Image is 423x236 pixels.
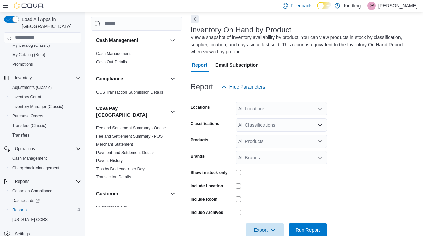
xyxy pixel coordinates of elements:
span: Operations [12,145,81,153]
a: Canadian Compliance [10,187,55,195]
span: My Catalog (Classic) [10,41,81,49]
a: Cash Management [10,154,49,162]
label: Locations [191,105,210,110]
div: View a snapshot of inventory availability by product. You can view products in stock by classific... [191,34,414,56]
p: [PERSON_NAME] [378,2,418,10]
a: Inventory Manager (Classic) [10,103,66,111]
button: Reports [12,177,32,186]
a: Cash Management [96,51,131,56]
span: Inventory Manager (Classic) [10,103,81,111]
span: Cash Management [10,154,81,162]
span: Payout History [96,158,123,163]
button: Open list of options [317,155,323,160]
span: Promotions [12,62,33,67]
button: Purchase Orders [7,111,84,121]
h3: Compliance [96,75,123,82]
button: Customer [96,190,167,197]
span: Email Subscription [215,58,259,72]
span: Cash Management [12,156,47,161]
a: Reports [10,206,29,214]
button: Adjustments (Classic) [7,83,84,92]
span: Canadian Compliance [12,188,52,194]
span: Inventory Count [12,94,41,100]
span: Reports [12,177,81,186]
button: Cash Management [7,154,84,163]
span: Inventory Count [10,93,81,101]
div: Daniel Amyotte [367,2,376,10]
span: Cash Management [96,51,131,57]
button: Inventory [12,74,34,82]
span: Transfers [10,131,81,139]
button: Inventory Manager (Classic) [7,102,84,111]
label: Include Location [191,183,223,189]
span: [US_STATE] CCRS [12,217,48,222]
span: Chargeback Management [12,165,59,171]
span: Dashboards [12,198,40,203]
a: Fee and Settlement Summary - POS [96,134,163,139]
span: Inventory [12,74,81,82]
button: [US_STATE] CCRS [7,215,84,224]
a: Transfers (Classic) [10,122,49,130]
a: My Catalog (Classic) [10,41,53,49]
label: Products [191,137,208,143]
a: Tips by Budtender per Day [96,167,145,171]
button: Hide Parameters [218,80,268,94]
button: Inventory [1,73,84,83]
span: Cash Out Details [96,59,127,65]
span: Transfers (Classic) [10,122,81,130]
a: Transaction Details [96,175,131,179]
div: Compliance [91,88,182,99]
a: My Catalog (Beta) [10,51,48,59]
a: OCS Transaction Submission Details [96,90,163,95]
span: Run Report [296,226,320,233]
span: Washington CCRS [10,216,81,224]
button: Open list of options [317,122,323,128]
a: Purchase Orders [10,112,46,120]
span: Load All Apps in [GEOGRAPHIC_DATA] [19,16,81,30]
button: Operations [12,145,38,153]
a: [US_STATE] CCRS [10,216,50,224]
img: Cova [14,2,44,9]
span: Inventory Manager (Classic) [12,104,63,109]
a: Fee and Settlement Summary - Online [96,126,166,130]
span: My Catalog (Classic) [12,43,50,48]
span: Chargeback Management [10,164,81,172]
button: Open list of options [317,106,323,111]
button: Compliance [96,75,167,82]
button: Promotions [7,60,84,69]
span: Hide Parameters [229,83,265,90]
button: Next [191,15,199,23]
span: Report [192,58,207,72]
button: Compliance [169,75,177,83]
a: Dashboards [10,196,42,205]
label: Show in stock only [191,170,228,175]
span: Tips by Budtender per Day [96,166,145,172]
span: Merchant Statement [96,142,133,147]
a: Cash Out Details [96,60,127,64]
span: Canadian Compliance [10,187,81,195]
span: Customer Queue [96,205,127,210]
button: Cash Management [96,37,167,44]
a: Dashboards [7,196,84,205]
span: Reports [12,207,27,213]
h3: Inventory On Hand by Product [191,26,291,34]
span: Adjustments (Classic) [10,83,81,92]
span: My Catalog (Beta) [10,51,81,59]
label: Include Room [191,196,217,202]
a: Adjustments (Classic) [10,83,55,92]
button: Cash Management [169,36,177,44]
button: Transfers [7,130,84,140]
p: Kindling [344,2,361,10]
h3: Report [191,83,213,91]
button: My Catalog (Classic) [7,41,84,50]
a: Payment and Settlement Details [96,150,154,155]
span: My Catalog (Beta) [12,52,45,58]
input: Dark Mode [317,2,331,9]
div: Customer [91,203,182,214]
button: Transfers (Classic) [7,121,84,130]
label: Classifications [191,121,220,126]
button: Cova Pay [GEOGRAPHIC_DATA] [96,105,167,119]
